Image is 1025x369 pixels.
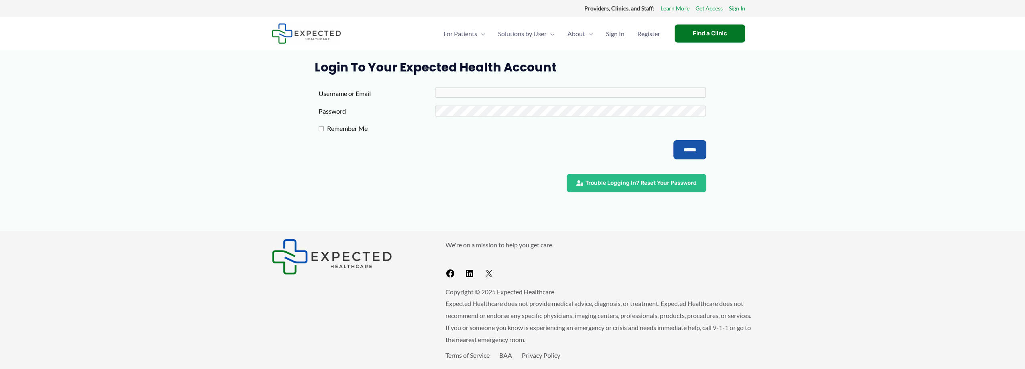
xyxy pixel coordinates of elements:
[696,3,723,14] a: Get Access
[522,351,560,359] a: Privacy Policy
[499,351,512,359] a: BAA
[561,20,600,48] a: AboutMenu Toggle
[445,300,751,343] span: Expected Healthcare does not provide medical advice, diagnosis, or treatment. Expected Healthcare...
[637,20,660,48] span: Register
[675,24,745,43] a: Find a Clinic
[319,105,435,117] label: Password
[445,351,490,359] a: Terms of Service
[606,20,624,48] span: Sign In
[272,23,341,44] img: Expected Healthcare Logo - side, dark font, small
[437,20,492,48] a: For PatientsMenu Toggle
[586,180,697,186] span: Trouble Logging In? Reset Your Password
[272,239,392,275] img: Expected Healthcare Logo - side, dark font, small
[498,20,547,48] span: Solutions by User
[437,20,667,48] nav: Primary Site Navigation
[492,20,561,48] a: Solutions by UserMenu Toggle
[661,3,689,14] a: Learn More
[584,5,655,12] strong: Providers, Clinics, and Staff:
[729,3,745,14] a: Sign In
[445,239,753,282] aside: Footer Widget 2
[585,20,593,48] span: Menu Toggle
[443,20,477,48] span: For Patients
[567,174,706,192] a: Trouble Logging In? Reset Your Password
[315,60,711,75] h1: Login to Your Expected Health Account
[445,239,753,251] p: We're on a mission to help you get care.
[477,20,485,48] span: Menu Toggle
[600,20,631,48] a: Sign In
[445,288,554,296] span: Copyright © 2025 Expected Healthcare
[324,122,440,135] label: Remember Me
[631,20,667,48] a: Register
[272,239,425,275] aside: Footer Widget 1
[567,20,585,48] span: About
[547,20,555,48] span: Menu Toggle
[319,88,435,100] label: Username or Email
